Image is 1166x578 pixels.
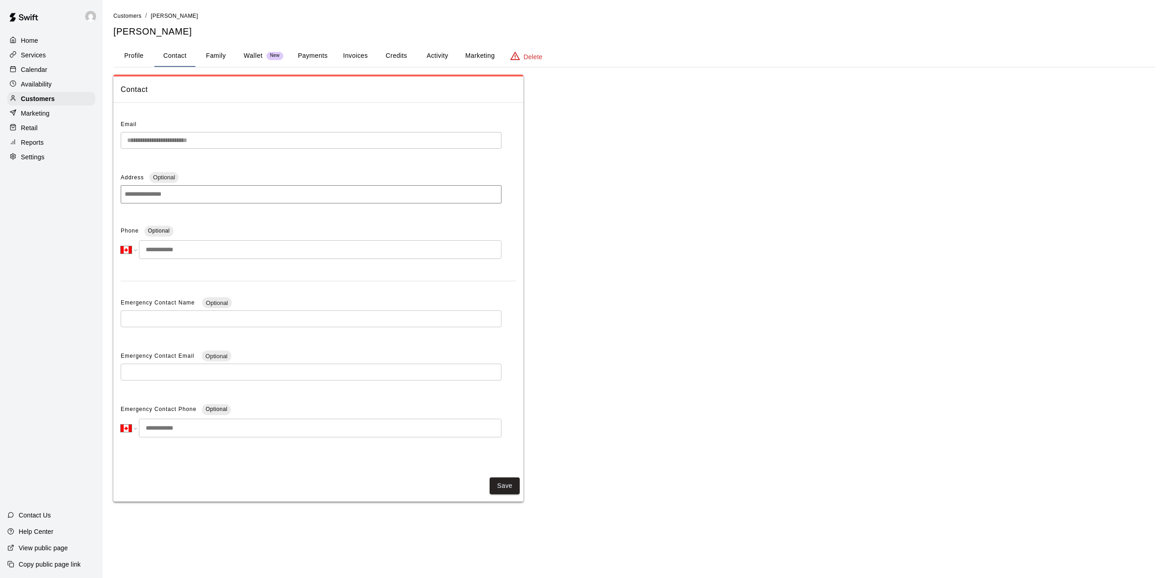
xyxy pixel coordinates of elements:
p: Contact Us [19,511,51,520]
div: basic tabs example [113,45,1155,67]
button: Contact [154,45,195,67]
a: Home [7,34,95,47]
a: Retail [7,121,95,135]
span: Optional [148,228,170,234]
a: Settings [7,150,95,164]
a: Customers [113,12,142,19]
button: Activity [417,45,458,67]
span: Contact [121,84,516,96]
p: Customers [21,94,55,103]
p: Copy public page link [19,560,81,569]
span: Emergency Contact Name [121,299,197,306]
button: Invoices [335,45,376,67]
span: Emergency Contact Phone [121,402,196,417]
span: Optional [149,174,179,181]
p: Services [21,51,46,60]
button: Credits [376,45,417,67]
nav: breadcrumb [113,11,1155,21]
span: Phone [121,224,139,238]
a: Marketing [7,106,95,120]
button: Profile [113,45,154,67]
p: Retail [21,123,38,132]
p: Delete [524,52,542,61]
span: Address [121,174,144,181]
a: Customers [7,92,95,106]
span: Email [121,121,137,127]
a: Services [7,48,95,62]
button: Marketing [458,45,502,67]
div: The email of an existing customer can only be changed by the customer themselves at https://book.... [121,132,501,149]
p: Marketing [21,109,50,118]
p: Availability [21,80,52,89]
span: Emergency Contact Email [121,353,196,359]
p: Help Center [19,527,53,536]
p: Reports [21,138,44,147]
div: Joe Florio [83,7,102,25]
p: Home [21,36,38,45]
a: Reports [7,136,95,149]
p: Wallet [244,51,263,61]
button: Payments [291,45,335,67]
span: Optional [205,406,227,412]
button: Family [195,45,236,67]
h5: [PERSON_NAME] [113,25,1155,38]
p: Calendar [21,65,47,74]
a: Calendar [7,63,95,76]
img: Joe Florio [85,11,96,22]
a: Availability [7,77,95,91]
p: Settings [21,152,45,162]
span: [PERSON_NAME] [151,13,198,19]
span: Optional [202,353,231,360]
li: / [145,11,147,20]
button: Save [490,477,520,494]
span: New [266,53,283,59]
span: Customers [113,13,142,19]
span: Optional [202,299,231,306]
p: View public page [19,543,68,553]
